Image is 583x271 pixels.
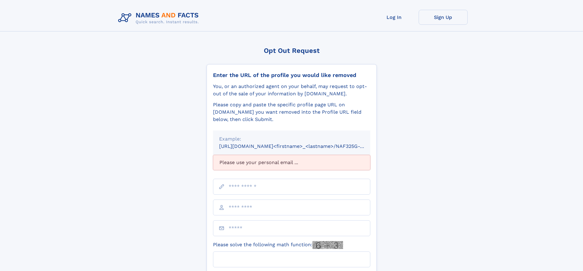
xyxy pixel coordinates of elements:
div: Opt Out Request [207,47,377,54]
div: You, or an authorized agent on your behalf, may request to opt-out of the sale of your informatio... [213,83,370,97]
div: Enter the URL of the profile you would like removed [213,72,370,79]
div: Please copy and paste the specific profile page URL on [DOMAIN_NAME] you want removed into the Pr... [213,101,370,123]
img: Logo Names and Facts [116,10,204,26]
label: Please solve the following math function: [213,241,343,249]
div: Example: [219,135,364,143]
div: Please use your personal email ... [213,155,370,170]
a: Sign Up [419,10,468,25]
small: [URL][DOMAIN_NAME]<firstname>_<lastname>/NAF325G-xxxxxxxx [219,143,382,149]
a: Log In [370,10,419,25]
